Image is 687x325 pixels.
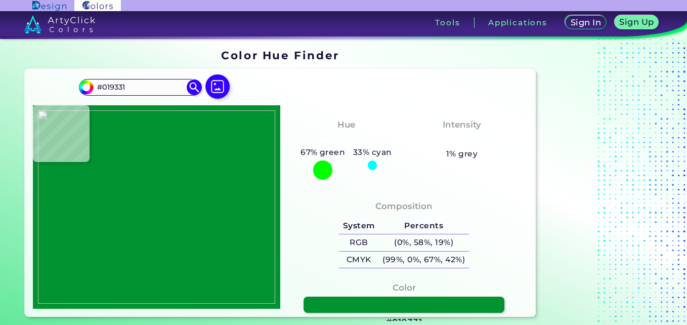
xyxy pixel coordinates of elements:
h5: System [339,218,378,234]
h1: Color Hue Finder [221,48,339,63]
h5: 1% grey [446,147,478,160]
h3: Applications [488,19,547,26]
h3: Tools [435,19,460,26]
input: type color.. [93,80,187,94]
h5: (0%, 58%, 19%) [379,234,469,251]
h5: 67% green [296,146,349,159]
h5: (99%, 0%, 67%, 42%) [379,252,469,268]
img: logo_artyclick_colors_white.svg [24,15,96,33]
h4: Color [393,280,416,295]
h4: Composition [375,199,433,214]
h5: Sign In [572,19,600,26]
h5: Sign Up [621,18,653,26]
img: dadfb655-ec82-4331-afe8-d3bb85043fe1 [38,110,275,303]
h3: Tealish Green [310,134,383,146]
iframe: Advertisement [540,46,666,321]
a: Sign Up [617,16,657,29]
h4: Hue [337,117,355,132]
a: Sign In [567,16,605,29]
img: icon picture [205,74,230,99]
h5: 33% cyan [349,146,396,159]
h5: CMYK [339,252,378,268]
h3: Vibrant [440,134,484,146]
img: icon search [187,79,202,95]
h4: Intensity [443,117,481,132]
h5: RGB [339,234,378,251]
img: ArtyClick Design logo [32,1,66,11]
h5: Percents [379,218,469,234]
